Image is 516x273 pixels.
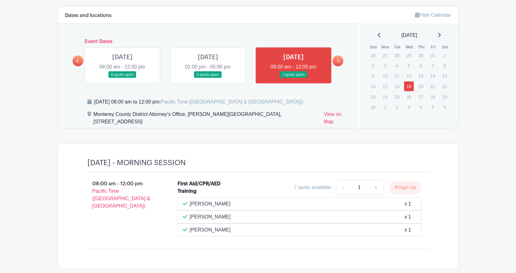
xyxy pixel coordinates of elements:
[428,81,438,91] p: 21
[380,61,390,70] p: 3
[368,92,378,102] p: 23
[428,51,438,60] p: 31
[439,71,450,81] p: 15
[190,213,231,221] p: [PERSON_NAME]
[439,61,450,70] p: 8
[392,51,402,60] p: 28
[428,92,438,102] p: 28
[392,61,402,70] p: 4
[404,200,411,208] div: x 1
[439,102,450,112] p: 6
[190,200,231,208] p: [PERSON_NAME]
[404,226,411,234] div: x 1
[427,44,439,50] th: Fri
[439,51,450,60] p: 1
[83,39,333,45] h6: Event Dates
[404,71,414,81] p: 12
[380,44,392,50] th: Mon
[416,102,426,112] p: 4
[389,181,421,194] button: Sign Up
[94,98,303,106] div: [DATE] 08:00 am to 12:00 pm
[404,51,414,60] p: 29
[178,180,231,195] div: First Aid/CPR/AED Training
[380,92,390,102] p: 24
[380,51,390,60] p: 27
[428,102,438,112] p: 5
[439,92,450,102] p: 29
[159,99,303,104] span: (Pacific Time ([GEOGRAPHIC_DATA] & [GEOGRAPHIC_DATA]))
[65,13,112,19] h6: Dates and locations
[404,213,411,221] div: x 1
[380,71,390,81] p: 10
[94,111,319,128] div: Monterey County District Attorney's Office, [PERSON_NAME][GEOGRAPHIC_DATA], [STREET_ADDRESS]
[416,81,426,91] p: 20
[415,12,451,18] a: Hide Calendar
[439,81,450,91] p: 22
[415,44,427,50] th: Thu
[428,71,438,81] p: 14
[439,44,451,50] th: Sat
[391,44,404,50] th: Tue
[294,184,331,191] div: 7 spots available
[404,92,414,102] p: 26
[380,102,390,112] p: 1
[87,158,186,167] h4: [DATE] - MORNING SESSION
[392,81,402,91] p: 18
[368,180,384,195] a: +
[404,102,414,112] p: 3
[368,81,378,91] p: 16
[404,81,414,91] a: 19
[368,61,378,70] p: 2
[402,32,417,39] span: [DATE]
[368,51,378,60] p: 26
[324,111,351,128] a: View on Map
[368,71,378,81] p: 9
[392,71,402,81] p: 11
[428,61,438,70] p: 7
[380,81,390,91] p: 17
[368,44,380,50] th: Sun
[404,61,414,70] p: 5
[190,226,231,234] p: [PERSON_NAME]
[416,61,426,70] p: 6
[404,44,416,50] th: Wed
[416,92,426,102] p: 27
[368,102,378,112] p: 30
[416,51,426,60] p: 30
[392,92,402,102] p: 25
[392,102,402,112] p: 2
[336,180,350,195] a: -
[416,71,426,81] p: 13
[77,178,168,212] p: 08:00 am - 12:00 pm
